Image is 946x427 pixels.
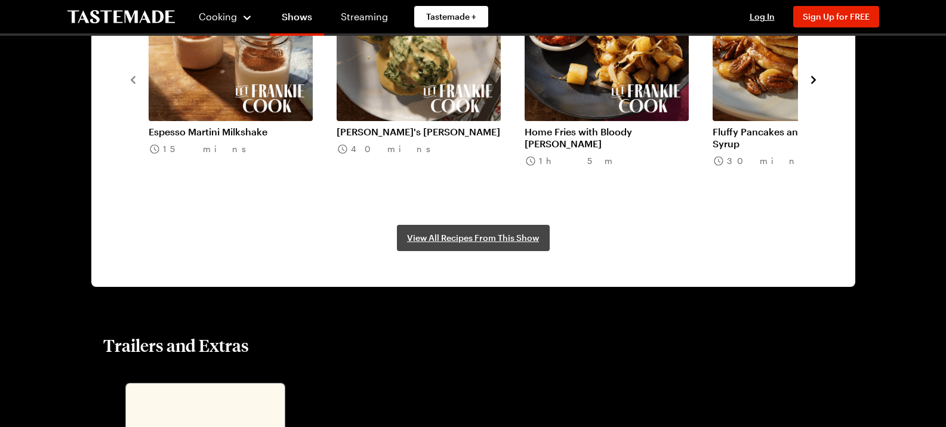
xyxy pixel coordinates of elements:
span: View All Recipes From This Show [407,232,539,244]
a: Espesso Martini Milkshake [149,126,313,138]
button: Sign Up for FREE [793,6,879,27]
button: Log In [738,11,786,23]
h2: Trailers and Extras [103,335,249,356]
a: Home Fries with Bloody [PERSON_NAME] [525,126,689,150]
a: To Tastemade Home Page [67,10,175,24]
button: Cooking [199,2,253,31]
span: Sign Up for FREE [803,11,870,21]
span: Log In [750,11,775,21]
span: Tastemade + [426,11,476,23]
a: Fluffy Pancakes and Banana Pecan Syrup [713,126,877,150]
button: navigate to next item [808,72,819,86]
span: Cooking [199,11,237,22]
a: Tastemade + [414,6,488,27]
a: View All Recipes From This Show [397,225,550,251]
a: [PERSON_NAME]'s [PERSON_NAME] [337,126,501,138]
button: navigate to previous item [127,72,139,86]
a: Shows [270,2,324,36]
